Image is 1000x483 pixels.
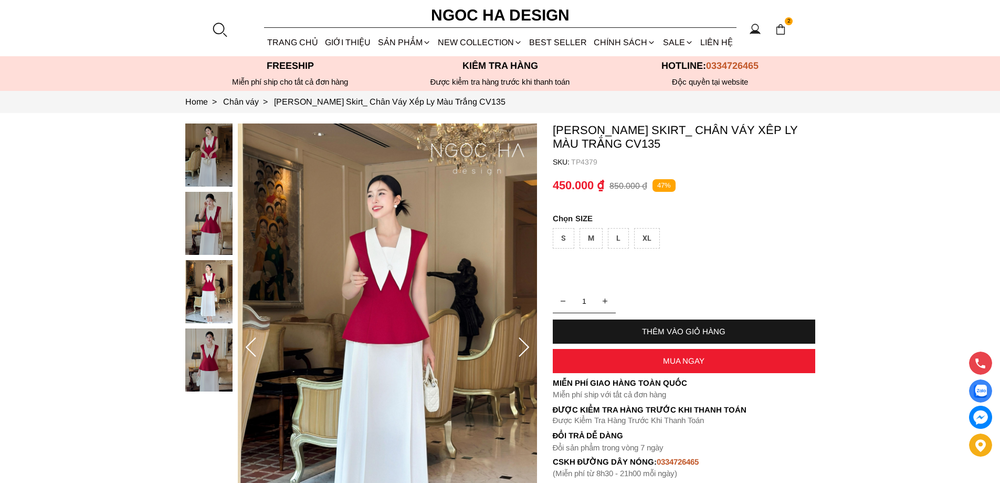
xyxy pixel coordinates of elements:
[553,356,815,365] div: MUA NGAY
[697,28,736,56] a: LIÊN HỆ
[208,97,221,106] span: >
[553,378,687,387] font: Miễn phí giao hàng toàn quốc
[264,28,322,56] a: TRANG CHỦ
[605,60,815,71] p: Hotline:
[785,17,793,26] span: 2
[259,97,272,106] span: >
[706,60,759,71] span: 0334726465
[185,60,395,71] p: Freeship
[553,390,666,399] font: Miễn phí ship với tất cả đơn hàng
[553,457,657,466] font: cskh đường dây nóng:
[553,158,571,166] h6: SKU:
[553,416,815,425] p: Được Kiểm Tra Hàng Trước Khi Thanh Toán
[974,385,987,398] img: Display image
[553,179,604,192] p: 450.000 ₫
[395,77,605,87] p: Được kiểm tra hàng trước khi thanh toán
[969,406,992,429] a: messenger
[185,124,233,187] img: Sara Skirt_ Chân Váy Xếp Ly Màu Trắng CV135_mini_0
[422,3,579,28] a: Ngoc Ha Design
[553,469,677,478] font: (Miễn phí từ 8h30 - 21h00 mỗi ngày)
[580,228,603,249] div: M
[634,228,660,249] div: XL
[553,124,815,151] p: [PERSON_NAME] Skirt_ Chân Váy Xếp Ly Màu Trắng CV135
[553,405,815,415] p: Được Kiểm Tra Hàng Trước Khi Thanh Toán
[605,77,815,87] h6: Độc quyền tại website
[322,28,374,56] a: GIỚI THIỆU
[657,457,699,466] font: 0334726465
[185,77,395,87] div: Miễn phí ship cho tất cả đơn hàng
[223,97,274,106] a: Link to Chân váy
[462,60,538,71] font: Kiểm tra hàng
[185,260,233,323] img: Sara Skirt_ Chân Váy Xếp Ly Màu Trắng CV135_mini_2
[591,28,659,56] div: Chính sách
[571,158,815,166] p: TP4379
[652,179,676,192] p: 47%
[553,431,815,440] h6: Đổi trả dễ dàng
[185,192,233,255] img: Sara Skirt_ Chân Váy Xếp Ly Màu Trắng CV135_mini_1
[185,97,223,106] a: Link to Home
[553,327,815,336] div: THÊM VÀO GIỎ HÀNG
[553,228,574,249] div: S
[608,228,629,249] div: L
[553,443,664,452] font: Đổi sản phẩm trong vòng 7 ngày
[553,214,815,223] p: SIZE
[434,28,525,56] a: NEW COLLECTION
[274,97,506,106] a: Link to Sara Skirt_ Chân Váy Xếp Ly Màu Trắng CV135
[526,28,591,56] a: BEST SELLER
[185,328,233,392] img: Sara Skirt_ Chân Váy Xếp Ly Màu Trắng CV135_mini_3
[969,379,992,403] a: Display image
[553,291,616,312] input: Quantity input
[775,24,786,35] img: img-CART-ICON-ksit0nf1
[374,28,434,56] div: SẢN PHẨM
[659,28,697,56] a: SALE
[609,181,647,191] p: 850.000 ₫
